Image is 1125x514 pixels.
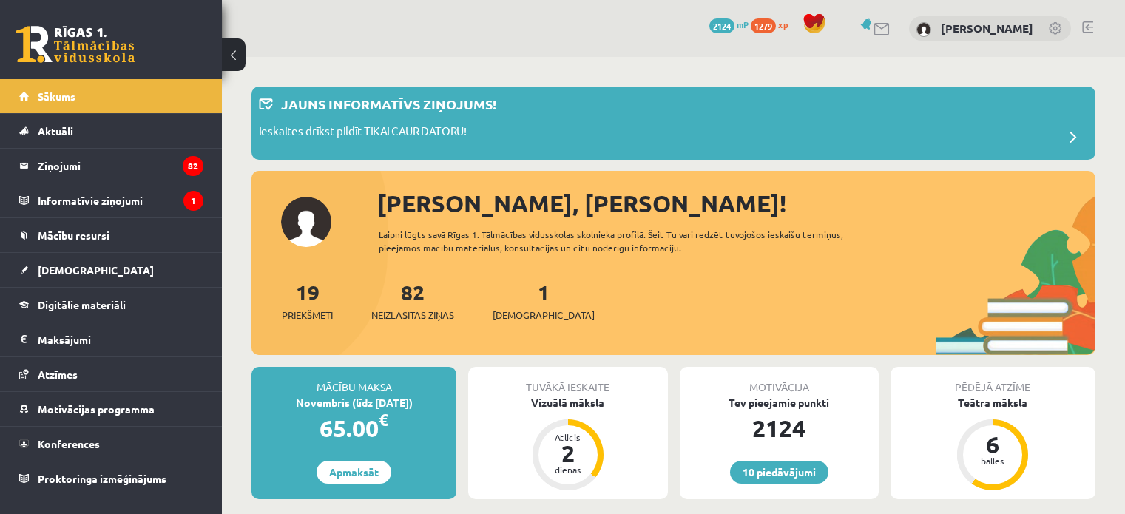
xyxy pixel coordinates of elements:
span: Konferences [38,437,100,450]
span: Mācību resursi [38,229,109,242]
div: Motivācija [680,367,879,395]
a: Vizuālā māksla Atlicis 2 dienas [468,395,667,493]
a: Apmaksāt [317,461,391,484]
span: € [379,409,388,430]
div: Atlicis [546,433,590,442]
div: Vizuālā māksla [468,395,667,410]
p: Jauns informatīvs ziņojums! [281,94,496,114]
div: [PERSON_NAME], [PERSON_NAME]! [377,186,1095,221]
p: Ieskaites drīkst pildīt TIKAI CAUR DATORU! [259,123,467,143]
a: 82Neizlasītās ziņas [371,279,454,322]
div: dienas [546,465,590,474]
a: 19Priekšmeti [282,279,333,322]
div: Tuvākā ieskaite [468,367,667,395]
span: Priekšmeti [282,308,333,322]
div: Teātra māksla [891,395,1095,410]
a: Konferences [19,427,203,461]
div: Novembris (līdz [DATE]) [251,395,456,410]
span: Aktuāli [38,124,73,138]
a: 2124 mP [709,18,749,30]
div: 6 [970,433,1015,456]
a: 10 piedāvājumi [730,461,828,484]
a: [PERSON_NAME] [941,21,1033,35]
a: Informatīvie ziņojumi1 [19,183,203,217]
a: Teātra māksla 6 balles [891,395,1095,493]
span: mP [737,18,749,30]
span: 2124 [709,18,734,33]
a: Mācību resursi [19,218,203,252]
span: Sākums [38,89,75,103]
legend: Informatīvie ziņojumi [38,183,203,217]
div: Mācību maksa [251,367,456,395]
span: [DEMOGRAPHIC_DATA] [493,308,595,322]
a: Proktoringa izmēģinājums [19,461,203,496]
div: Tev pieejamie punkti [680,395,879,410]
div: 2124 [680,410,879,446]
span: Atzīmes [38,368,78,381]
span: Motivācijas programma [38,402,155,416]
div: 2 [546,442,590,465]
legend: Maksājumi [38,322,203,356]
span: Proktoringa izmēģinājums [38,472,166,485]
a: 1279 xp [751,18,795,30]
span: [DEMOGRAPHIC_DATA] [38,263,154,277]
a: Jauns informatīvs ziņojums! Ieskaites drīkst pildīt TIKAI CAUR DATORU! [259,94,1088,152]
legend: Ziņojumi [38,149,203,183]
a: Maksājumi [19,322,203,356]
i: 1 [183,191,203,211]
span: 1279 [751,18,776,33]
span: Digitālie materiāli [38,298,126,311]
a: Atzīmes [19,357,203,391]
span: Neizlasītās ziņas [371,308,454,322]
a: Motivācijas programma [19,392,203,426]
div: Laipni lūgts savā Rīgas 1. Tālmācības vidusskolas skolnieka profilā. Šeit Tu vari redzēt tuvojošo... [379,228,885,254]
a: [DEMOGRAPHIC_DATA] [19,253,203,287]
img: Jurijs Zverevs [916,22,931,37]
i: 82 [183,156,203,176]
a: Digitālie materiāli [19,288,203,322]
a: Sākums [19,79,203,113]
a: Aktuāli [19,114,203,148]
span: xp [778,18,788,30]
a: 1[DEMOGRAPHIC_DATA] [493,279,595,322]
div: balles [970,456,1015,465]
a: Rīgas 1. Tālmācības vidusskola [16,26,135,63]
div: 65.00 [251,410,456,446]
div: Pēdējā atzīme [891,367,1095,395]
a: Ziņojumi82 [19,149,203,183]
